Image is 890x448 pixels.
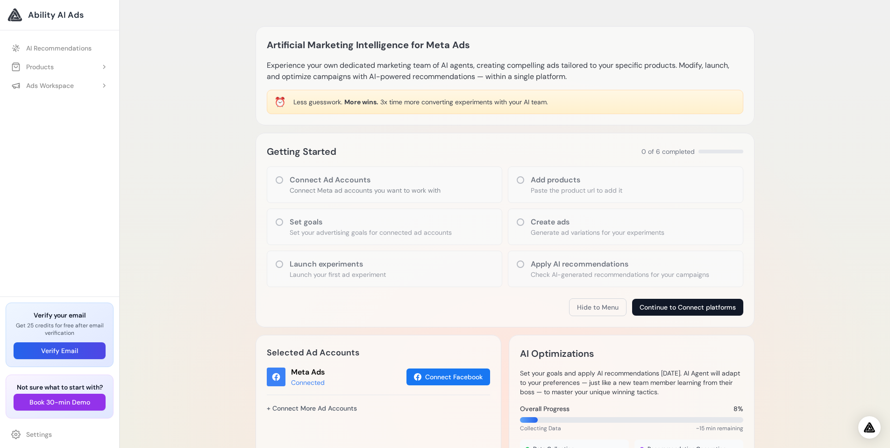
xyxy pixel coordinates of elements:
[344,98,378,106] span: More wins.
[14,322,106,337] p: Get 25 credits for free after email verification
[274,95,286,108] div: ⏰
[641,147,695,156] span: 0 of 6 completed
[290,186,441,195] p: Connect Meta ad accounts you want to work with
[380,98,548,106] span: 3x time more converting experiments with your AI team.
[520,346,594,361] h2: AI Optimizations
[520,404,570,413] span: Overall Progress
[531,259,709,270] h3: Apply AI recommendations
[520,369,743,397] p: Set your goals and apply AI recommendations [DATE]. AI Agent will adapt to your preferences — jus...
[531,186,622,195] p: Paste the product url to add it
[14,311,106,320] h3: Verify your email
[290,217,452,228] h3: Set goals
[290,259,386,270] h3: Launch experiments
[291,378,325,387] div: Connected
[6,77,114,94] button: Ads Workspace
[290,270,386,279] p: Launch your first ad experiment
[733,404,743,413] span: 8%
[406,369,490,385] button: Connect Facebook
[6,426,114,443] a: Settings
[858,416,881,439] div: Open Intercom Messenger
[267,346,490,359] h2: Selected Ad Accounts
[267,400,357,416] a: + Connect More Ad Accounts
[531,174,622,186] h3: Add products
[569,298,627,316] button: Hide to Menu
[531,270,709,279] p: Check AI-generated recommendations for your campaigns
[267,37,470,52] h1: Artificial Marketing Intelligence for Meta Ads
[290,228,452,237] p: Set your advertising goals for connected ad accounts
[531,228,664,237] p: Generate ad variations for your experiments
[14,342,106,359] button: Verify Email
[14,383,106,392] h3: Not sure what to start with?
[28,8,84,22] span: Ability AI Ads
[291,367,325,378] div: Meta Ads
[11,81,74,90] div: Ads Workspace
[520,425,561,432] span: Collecting Data
[290,174,441,186] h3: Connect Ad Accounts
[6,58,114,75] button: Products
[531,217,664,228] h3: Create ads
[6,40,114,57] a: AI Recommendations
[11,62,54,72] div: Products
[7,7,112,22] a: Ability AI Ads
[632,299,743,316] button: Continue to Connect platforms
[267,144,336,159] h2: Getting Started
[293,98,342,106] span: Less guesswork.
[696,425,743,432] span: ~15 min remaining
[14,394,106,411] button: Book 30-min Demo
[267,60,743,82] p: Experience your own dedicated marketing team of AI agents, creating compelling ads tailored to yo...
